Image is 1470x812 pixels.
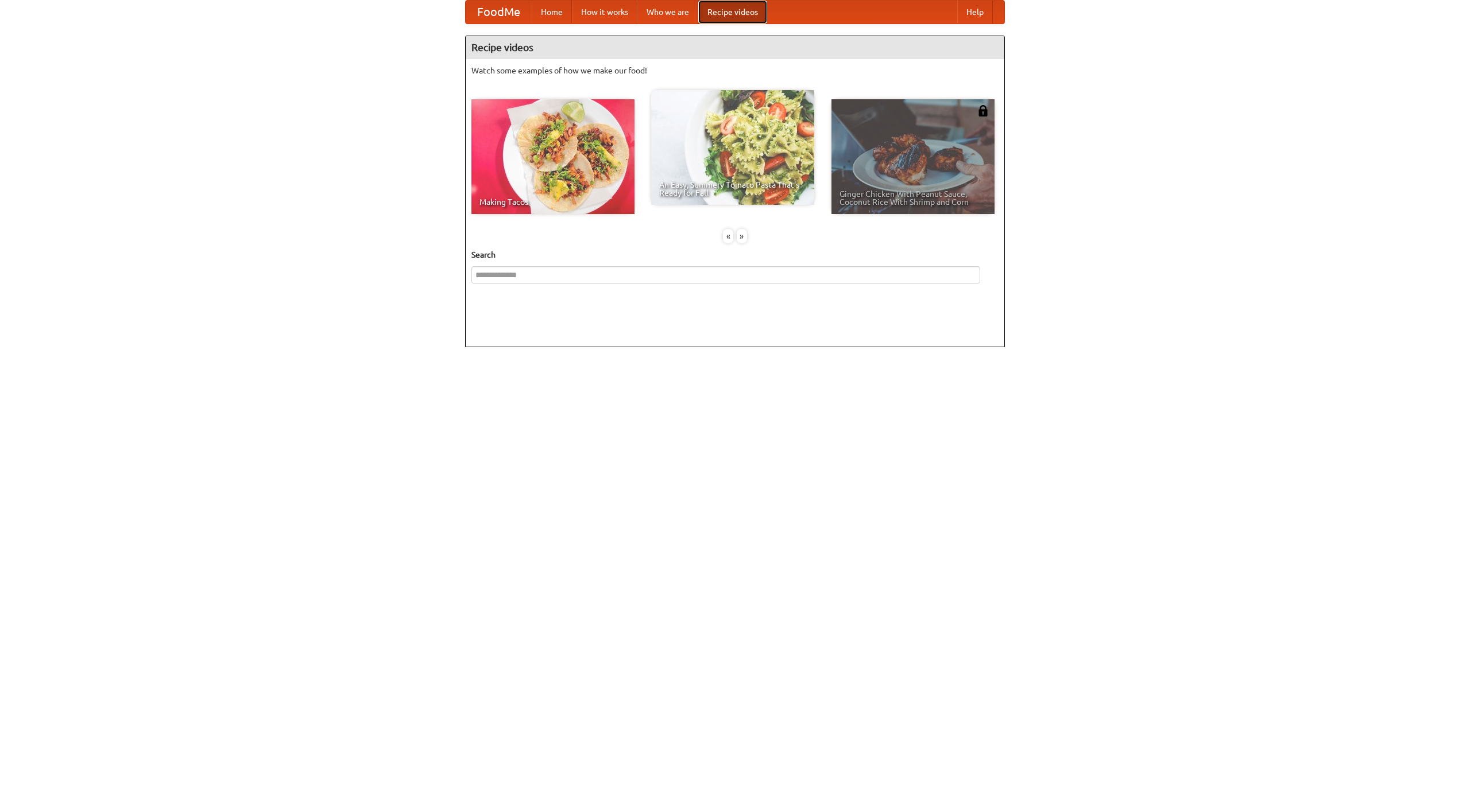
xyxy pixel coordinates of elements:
a: FoodMe [466,1,532,24]
a: Who we are [637,1,698,24]
a: Making Tacos [471,99,635,214]
span: Making Tacos [479,198,626,206]
a: Help [957,1,993,24]
a: How it works [572,1,637,24]
div: « [723,229,733,243]
a: Recipe videos [698,1,767,24]
p: Watch some examples of how we make our food! [471,65,999,76]
h5: Search [471,249,999,261]
a: An Easy, Summery Tomato Pasta That's Ready for Fall [651,90,814,205]
a: Home [532,1,572,24]
span: An Easy, Summery Tomato Pasta That's Ready for Fall [659,181,806,197]
div: » [737,229,747,243]
img: 483408.png [977,105,989,116]
h4: Recipe videos [466,36,1004,59]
